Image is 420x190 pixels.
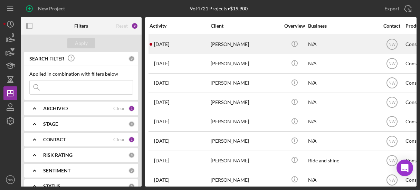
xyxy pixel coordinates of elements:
[43,106,68,111] b: ARCHIVED
[128,152,135,158] div: 0
[43,121,58,127] b: STAGE
[389,158,396,163] text: NW
[128,121,135,127] div: 0
[128,56,135,62] div: 0
[113,137,125,142] div: Clear
[75,38,88,48] div: Apply
[150,23,210,29] div: Activity
[211,151,280,170] div: [PERSON_NAME]
[308,74,377,92] div: N/A
[116,23,128,29] div: Reset
[38,2,65,16] div: New Project
[43,152,73,158] b: RISK RATING
[308,23,377,29] div: Business
[3,173,17,187] button: NW
[211,55,280,73] div: [PERSON_NAME]
[211,35,280,54] div: [PERSON_NAME]
[389,178,396,182] text: NW
[154,158,169,163] time: 2025-06-16 11:39
[21,2,72,16] button: New Project
[128,168,135,174] div: 0
[308,113,377,131] div: N/A
[211,74,280,92] div: [PERSON_NAME]
[154,177,169,183] time: 2025-08-04 20:49
[308,55,377,73] div: N/A
[281,23,307,29] div: Overview
[389,139,396,144] text: NW
[128,183,135,189] div: 0
[74,23,88,29] b: Filters
[397,160,413,176] div: Open Intercom Messenger
[154,41,169,47] time: 2025-08-18 13:03
[43,168,70,173] b: SENTIMENT
[379,23,405,29] div: Contact
[67,38,95,48] button: Apply
[113,106,125,111] div: Clear
[308,151,377,170] div: Ride and shine
[211,171,280,189] div: [PERSON_NAME]
[154,99,169,105] time: 2025-07-29 19:56
[29,71,133,77] div: Applied in combination with filters below
[308,171,377,189] div: N/A
[43,183,60,189] b: STATUS
[389,100,396,105] text: NW
[211,93,280,112] div: [PERSON_NAME]
[389,42,396,47] text: NW
[389,81,396,86] text: NW
[154,119,169,124] time: 2025-07-29 23:50
[308,132,377,150] div: N/A
[384,2,399,16] div: Export
[128,136,135,143] div: 1
[211,113,280,131] div: [PERSON_NAME]
[389,120,396,124] text: NW
[128,105,135,112] div: 1
[211,132,280,150] div: [PERSON_NAME]
[8,178,13,182] text: NW
[154,138,169,144] time: 2025-07-29 03:27
[389,61,396,66] text: NW
[29,56,64,61] b: SEARCH FILTER
[211,23,280,29] div: Client
[43,137,66,142] b: CONTACT
[308,93,377,112] div: N/A
[154,61,169,66] time: 2025-08-15 01:31
[378,2,417,16] button: Export
[190,6,248,11] div: 9 of 4721 Projects • $19,900
[308,35,377,54] div: N/A
[154,80,169,86] time: 2025-08-07 14:00
[131,22,138,29] div: 2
